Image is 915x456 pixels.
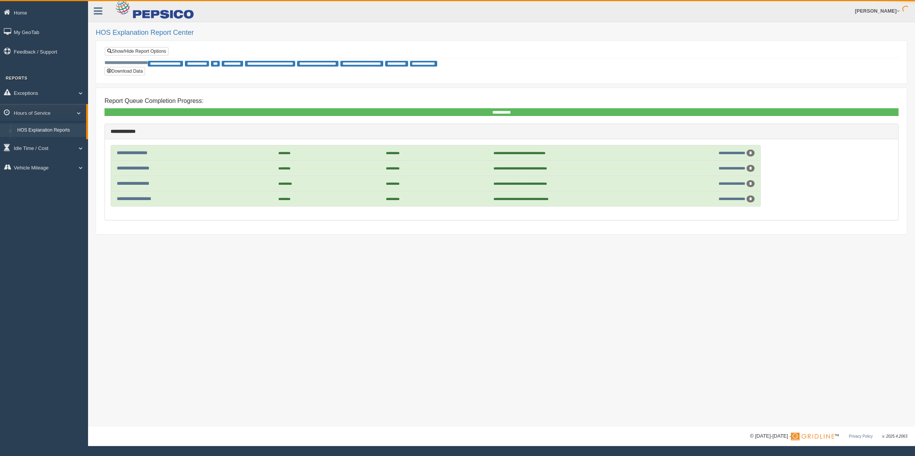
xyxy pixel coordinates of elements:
a: HOS Explanation Reports [14,124,86,137]
button: Download Data [105,67,145,75]
h4: Report Queue Completion Progress: [105,98,899,104]
a: HOS Violation Audit Reports [14,137,86,151]
a: Privacy Policy [849,434,873,438]
h2: HOS Explanation Report Center [96,29,907,37]
div: © [DATE]-[DATE] - ™ [750,432,907,440]
img: Gridline [791,433,834,440]
span: v. 2025.4.2063 [882,434,907,438]
a: Show/Hide Report Options [105,47,168,55]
